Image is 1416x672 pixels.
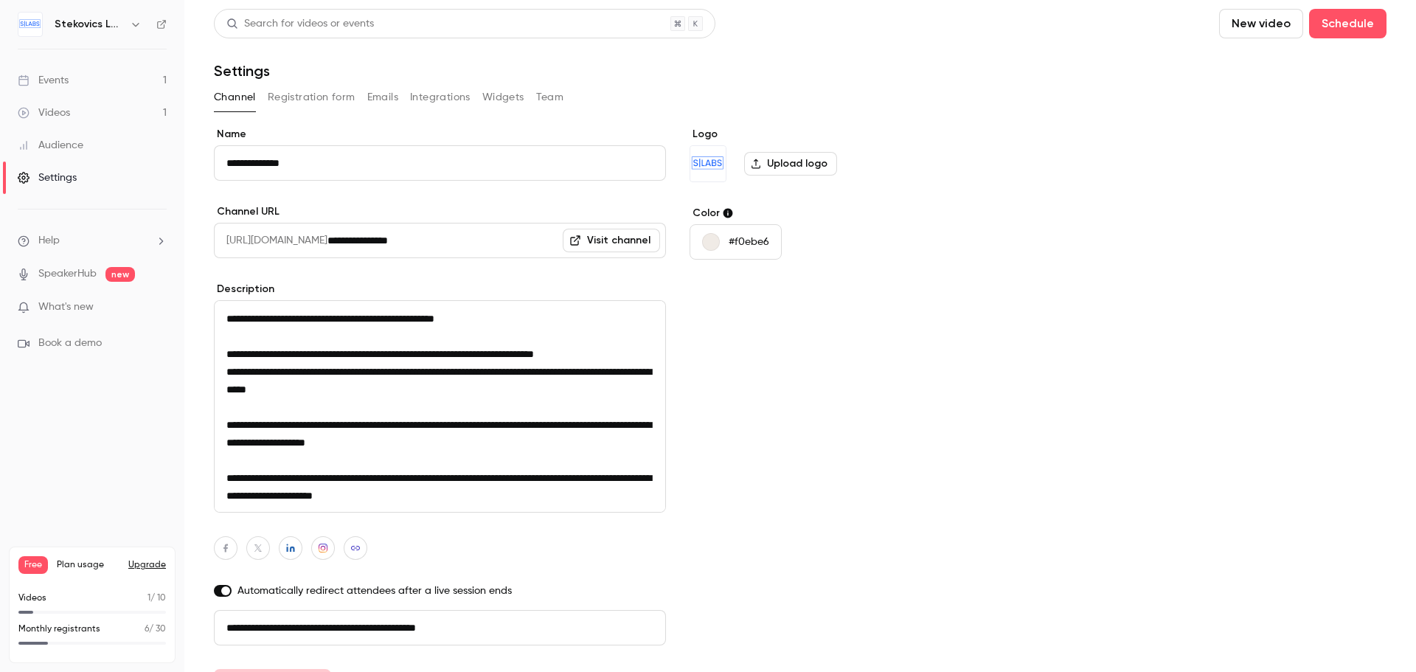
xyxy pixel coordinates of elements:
[268,86,355,109] button: Registration form
[18,170,77,185] div: Settings
[18,556,48,574] span: Free
[226,16,374,32] div: Search for videos or events
[147,594,150,603] span: 1
[38,266,97,282] a: SpeakerHub
[38,336,102,351] span: Book a demo
[214,62,270,80] h1: Settings
[690,146,726,181] img: Stekovics LABS
[128,559,166,571] button: Upgrade
[1309,9,1386,38] button: Schedule
[367,86,398,109] button: Emails
[729,235,769,249] p: #f0ebe6
[18,105,70,120] div: Videos
[690,127,916,142] label: Logo
[482,86,524,109] button: Widgets
[105,267,135,282] span: new
[18,73,69,88] div: Events
[214,223,327,258] span: [URL][DOMAIN_NAME]
[214,204,666,219] label: Channel URL
[690,206,916,221] label: Color
[145,625,149,634] span: 6
[563,229,660,252] a: Visit channel
[57,559,119,571] span: Plan usage
[410,86,471,109] button: Integrations
[18,592,46,605] p: Videos
[536,86,564,109] button: Team
[214,282,666,297] label: Description
[690,127,916,182] section: Logo
[744,152,837,176] label: Upload logo
[214,583,666,598] label: Automatically redirect attendees after a live session ends
[1219,9,1303,38] button: New video
[38,233,60,249] span: Help
[18,623,100,636] p: Monthly registrants
[18,138,83,153] div: Audience
[145,623,166,636] p: / 30
[214,127,666,142] label: Name
[38,299,94,315] span: What's new
[18,13,42,36] img: Stekovics LABS
[18,233,167,249] li: help-dropdown-opener
[147,592,166,605] p: / 10
[55,17,124,32] h6: Stekovics LABS
[214,86,256,109] button: Channel
[690,224,782,260] button: #f0ebe6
